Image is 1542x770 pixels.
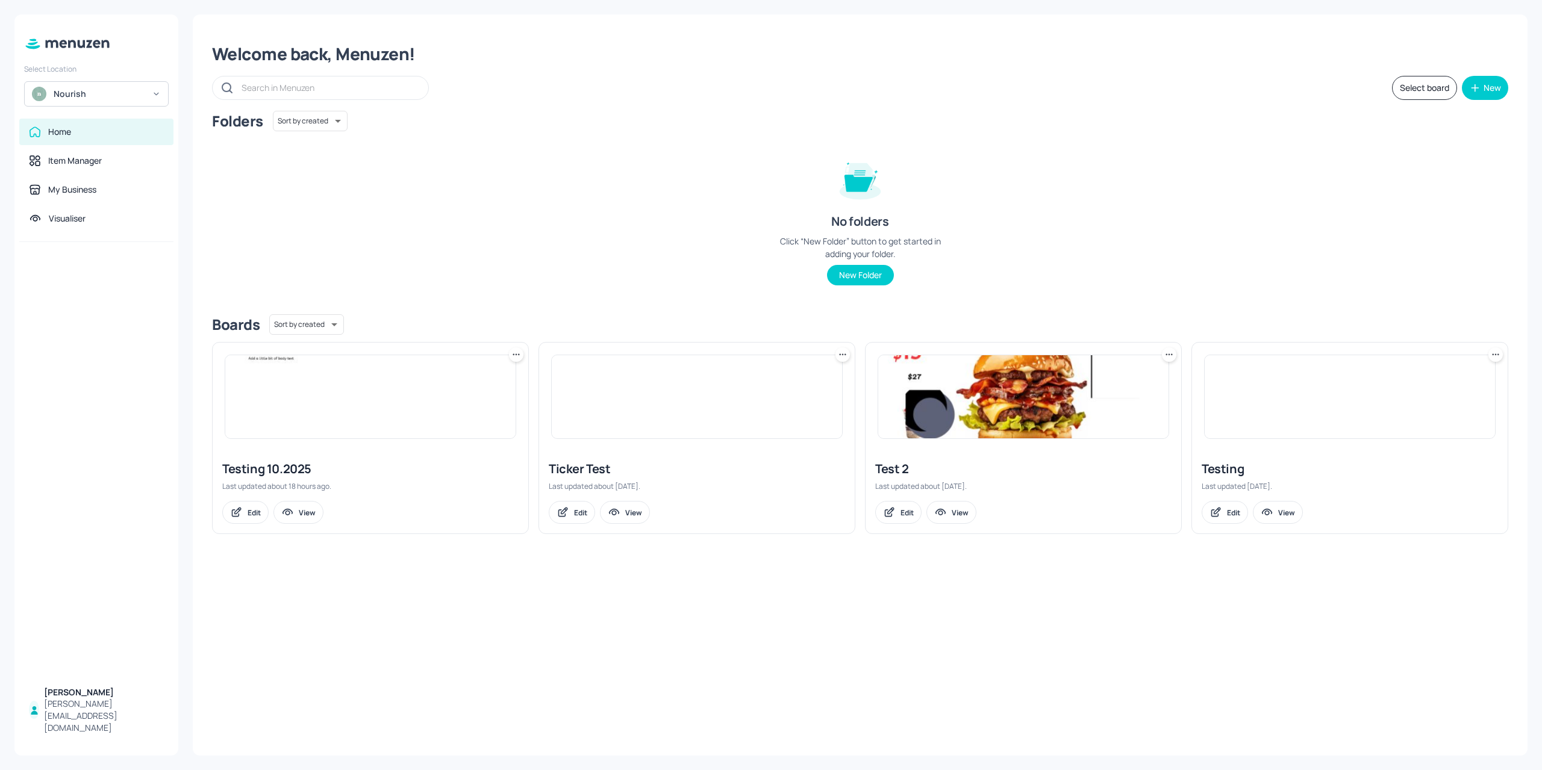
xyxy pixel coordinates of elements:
img: 2025-10-14-1760418960960oh9eluhgeab.jpeg [225,355,516,438]
div: Home [48,126,71,138]
button: New [1462,76,1508,100]
div: New [1484,84,1501,92]
div: Folders [212,111,263,131]
div: Boards [212,315,260,334]
div: Edit [248,508,261,518]
div: View [1278,508,1295,518]
img: avatar [32,87,46,101]
div: Edit [901,508,914,518]
div: Last updated about [DATE]. [549,481,845,491]
div: Test 2 [875,461,1172,477]
div: Nourish [54,88,145,100]
img: 2025-08-28-1756360889346ne0cf68lylg.jpeg [878,355,1169,438]
div: Sort by created [269,312,344,337]
div: View [299,508,316,518]
input: Search in Menuzen [242,79,416,96]
img: folder-empty [830,148,890,208]
div: View [625,508,642,518]
div: Item Manager [48,155,102,167]
div: Edit [1227,508,1240,518]
div: Ticker Test [549,461,845,477]
div: Click “New Folder” button to get started in adding your folder. [770,235,950,260]
div: Testing 10.2025 [222,461,519,477]
button: New Folder [827,265,894,285]
div: Last updated about [DATE]. [875,481,1172,491]
div: Visualiser [49,213,86,225]
div: Last updated about 18 hours ago. [222,481,519,491]
div: Testing [1202,461,1498,477]
div: View [952,508,969,518]
div: Select Location [24,64,169,74]
div: Last updated [DATE]. [1202,481,1498,491]
div: My Business [48,184,96,196]
div: Edit [574,508,587,518]
button: Select board [1392,76,1457,100]
img: 2025-09-10-1757466058640anmdh39ozx.jpeg [552,355,842,438]
div: [PERSON_NAME][EMAIL_ADDRESS][DOMAIN_NAME] [44,698,164,734]
div: [PERSON_NAME] [44,686,164,698]
div: No folders [831,213,888,230]
div: Sort by created [273,109,348,133]
img: 2025-04-11-174434764831964dnz7d1yun.jpeg [1205,355,1495,438]
div: Welcome back, Menuzen! [212,43,1508,65]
